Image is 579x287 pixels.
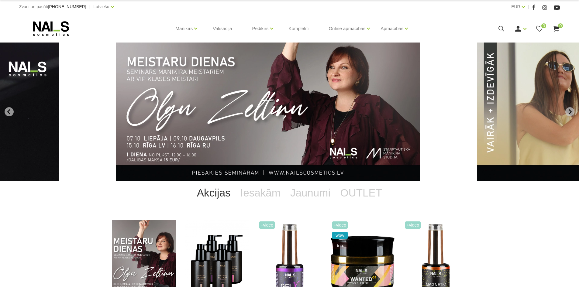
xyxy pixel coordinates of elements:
a: [PHONE_NUMBER] [48,5,86,9]
div: Zvani un pasūti [19,3,86,11]
span: [PHONE_NUMBER] [48,4,86,9]
a: Vaksācija [208,14,237,43]
button: Next slide [565,107,574,116]
span: +Video [405,221,421,229]
button: Go to last slide [5,107,14,116]
a: Komplekti [284,14,314,43]
a: Latviešu [94,3,109,10]
a: 0 [536,25,543,32]
a: Iesakām [236,181,285,205]
a: Jaunumi [285,181,335,205]
span: 0 [558,23,563,28]
a: Manikīrs [176,16,193,41]
a: Online apmācības [329,16,365,41]
span: +Video [259,221,275,229]
a: Apmācības [381,16,403,41]
span: | [528,3,529,11]
a: 0 [552,25,560,32]
span: wow [332,232,348,239]
span: | [89,3,91,11]
a: EUR [511,3,520,10]
a: OUTLET [335,181,387,205]
span: +Video [332,221,348,229]
li: 1 of 13 [116,43,463,181]
span: top [332,242,348,249]
a: Akcijas [192,181,236,205]
span: 0 [541,23,546,28]
a: Pedikīrs [252,16,268,41]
